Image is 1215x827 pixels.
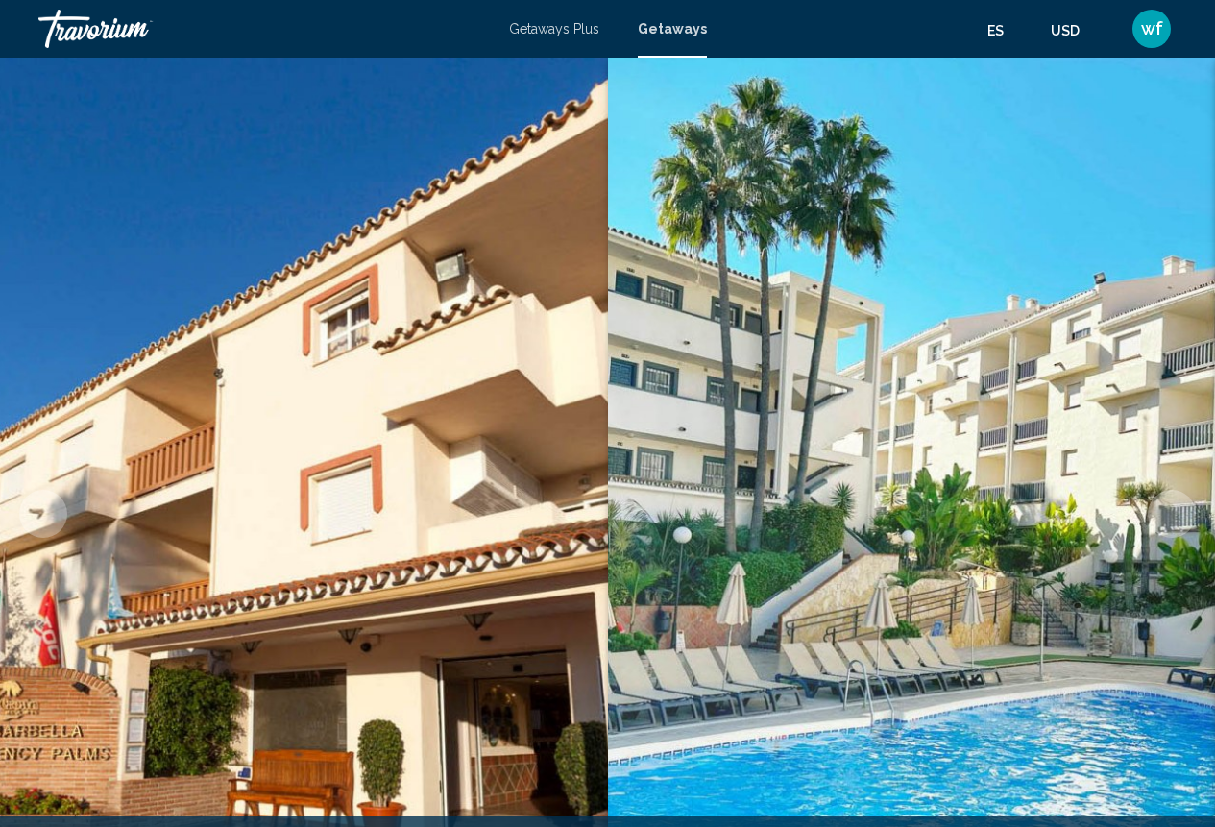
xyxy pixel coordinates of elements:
span: es [987,23,1004,38]
button: Next image [1148,490,1196,538]
button: User Menu [1127,9,1177,49]
a: Travorium [38,10,490,48]
span: USD [1051,23,1080,38]
button: Previous image [19,490,67,538]
a: Getaways Plus [509,21,599,36]
button: Change currency [1051,16,1098,44]
button: Change language [987,16,1022,44]
span: wf [1141,19,1163,38]
a: Getaways [638,21,707,36]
